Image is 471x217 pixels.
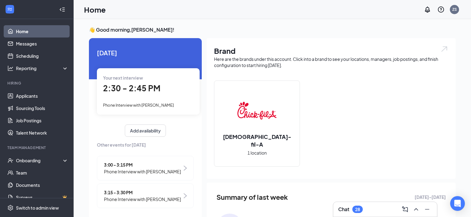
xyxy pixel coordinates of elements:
span: 1 location [247,149,267,156]
a: Team [16,167,68,179]
span: 3:00 - 3:15 PM [104,161,181,168]
svg: Analysis [7,65,13,71]
svg: UserCheck [7,157,13,164]
div: Open Intercom Messenger [450,196,465,211]
div: Reporting [16,65,69,71]
span: Phone Interview with [PERSON_NAME] [104,168,181,175]
a: Messages [16,37,68,50]
a: Applicants [16,90,68,102]
span: Your next interview [103,75,143,81]
h2: [DEMOGRAPHIC_DATA]-fil-A [214,133,300,148]
span: [DATE] - [DATE] [415,194,446,200]
svg: QuestionInfo [437,6,445,13]
div: ZS [452,7,457,12]
div: 28 [355,207,360,212]
button: ComposeMessage [400,204,410,214]
div: Onboarding [16,157,63,164]
a: Sourcing Tools [16,102,68,114]
span: [DATE] [97,48,194,57]
span: 2:30 - 2:45 PM [103,83,160,93]
h3: 👋 Good morning, [PERSON_NAME] ! [89,26,456,33]
a: Home [16,25,68,37]
span: 3:15 - 3:30 PM [104,189,181,196]
svg: ComposeMessage [401,206,409,213]
button: ChevronUp [411,204,421,214]
a: Job Postings [16,114,68,127]
div: Team Management [7,145,67,150]
div: Switch to admin view [16,205,59,211]
svg: Minimize [423,206,431,213]
button: Add availability [125,124,166,137]
span: Phone Interview with [PERSON_NAME] [103,103,174,108]
span: Phone Interview with [PERSON_NAME] [104,196,181,203]
img: open.6027fd2a22e1237b5b06.svg [440,45,448,53]
span: Other events for [DATE] [97,141,194,148]
div: Here are the brands under this account. Click into a brand to see your locations, managers, job p... [214,56,448,68]
svg: Settings [7,205,13,211]
h1: Home [84,4,106,15]
a: Documents [16,179,68,191]
svg: Notifications [424,6,431,13]
h3: Chat [338,206,349,213]
svg: WorkstreamLogo [7,6,13,12]
a: Talent Network [16,127,68,139]
img: Chick-fil-A [237,91,277,130]
svg: ChevronUp [412,206,420,213]
div: Hiring [7,81,67,86]
a: Scheduling [16,50,68,62]
span: Summary of last week [216,192,288,203]
svg: Collapse [59,6,65,13]
a: SurveysCrown [16,191,68,203]
button: Minimize [422,204,432,214]
h1: Brand [214,45,448,56]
